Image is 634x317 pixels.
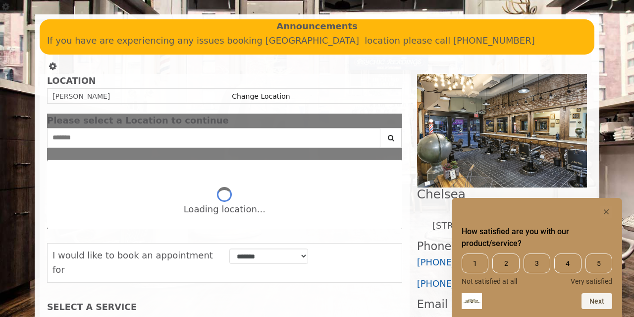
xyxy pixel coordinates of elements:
[417,204,587,233] p: [STREET_ADDRESS],[STREET_ADDRESS][US_STATE]
[581,293,612,309] button: Next question
[462,277,517,285] span: Not satisfied at all
[417,298,587,311] h3: Email
[417,278,499,289] a: [PHONE_NUMBER]
[417,257,499,267] a: [PHONE_NUMBER]
[462,254,488,273] span: 1
[417,240,587,253] h3: Phone
[47,128,402,153] div: Center Select
[462,206,612,309] div: How satisfied are you with our product/service? Select an option from 1 to 5, with 1 being Not sa...
[462,254,612,285] div: How satisfied are you with our product/service? Select an option from 1 to 5, with 1 being Not sa...
[524,254,550,273] span: 3
[600,206,612,218] button: Hide survey
[585,254,612,273] span: 5
[232,92,290,100] a: Change Location
[276,19,358,34] b: Announcements
[47,128,380,148] input: Search Center
[184,202,265,217] div: Loading location...
[387,118,402,124] button: close dialog
[554,254,581,273] span: 4
[47,115,229,126] span: Please select a Location to continue
[417,188,587,201] h2: Chelsea
[571,277,612,285] span: Very satisfied
[47,303,402,312] div: SELECT A SERVICE
[492,254,519,273] span: 2
[385,134,397,141] i: Search button
[462,226,612,250] h2: How satisfied are you with our product/service? Select an option from 1 to 5, with 1 being Not sa...
[47,34,587,48] p: If you have are experiencing any issues booking [GEOGRAPHIC_DATA] location please call [PHONE_NUM...
[53,250,213,275] span: I would like to book an appointment for
[47,76,96,86] b: LOCATION
[53,92,110,100] span: [PERSON_NAME]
